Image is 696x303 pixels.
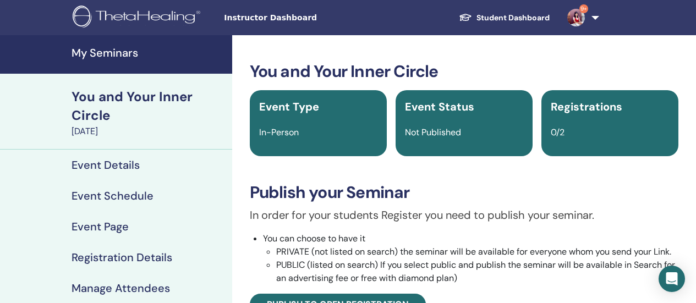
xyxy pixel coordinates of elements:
[459,13,472,22] img: graduation-cap-white.svg
[72,251,172,264] h4: Registration Details
[450,8,558,28] a: Student Dashboard
[259,126,299,138] span: In-Person
[579,4,588,13] span: 9+
[250,62,678,81] h3: You and Your Inner Circle
[72,189,154,202] h4: Event Schedule
[65,87,232,138] a: You and Your Inner Circle[DATE]
[72,46,226,59] h4: My Seminars
[567,9,585,26] img: default.jpg
[72,125,226,138] div: [DATE]
[263,232,678,285] li: You can choose to have it
[72,158,140,172] h4: Event Details
[73,5,204,30] img: logo.png
[276,258,678,285] li: PUBLIC (listed on search) If you select public and publish the seminar will be available in Searc...
[276,245,678,258] li: PRIVATE (not listed on search) the seminar will be available for everyone whom you send your Link.
[659,266,685,292] div: Open Intercom Messenger
[72,220,129,233] h4: Event Page
[551,100,622,114] span: Registrations
[72,87,226,125] div: You and Your Inner Circle
[551,126,565,138] span: 0/2
[259,100,319,114] span: Event Type
[250,207,678,223] p: In order for your students Register you need to publish your seminar.
[72,282,170,295] h4: Manage Attendees
[405,100,474,114] span: Event Status
[224,12,389,24] span: Instructor Dashboard
[405,126,461,138] span: Not Published
[250,183,678,202] h3: Publish your Seminar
